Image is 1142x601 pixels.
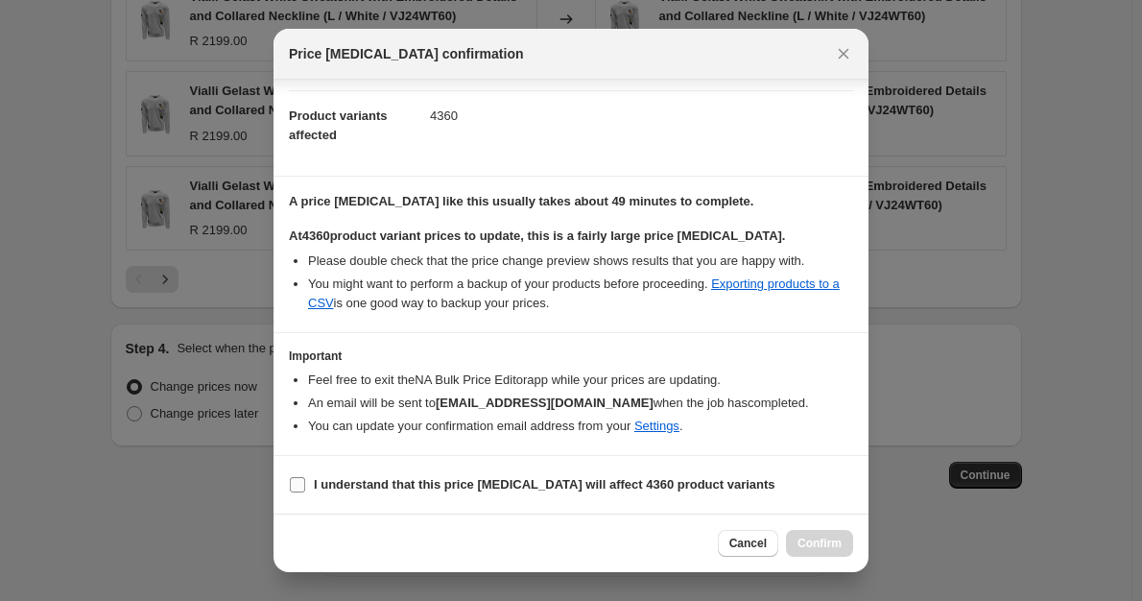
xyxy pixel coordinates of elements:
button: Cancel [718,530,778,557]
h3: Important [289,349,853,364]
a: Exporting products to a CSV [308,276,840,310]
dd: 4360 [430,90,853,141]
b: At 4360 product variant prices to update, this is a fairly large price [MEDICAL_DATA]. [289,228,785,243]
b: A price [MEDICAL_DATA] like this usually takes about 49 minutes to complete. [289,194,753,208]
b: [EMAIL_ADDRESS][DOMAIN_NAME] [436,396,654,410]
b: I understand that this price [MEDICAL_DATA] will affect 4360 product variants [314,477,775,492]
li: You might want to perform a backup of your products before proceeding. is one good way to backup ... [308,275,853,313]
span: Price [MEDICAL_DATA] confirmation [289,44,524,63]
span: Product variants affected [289,108,388,142]
li: An email will be sent to when the job has completed . [308,394,853,413]
li: Feel free to exit the NA Bulk Price Editor app while your prices are updating. [308,371,853,390]
span: Cancel [729,536,767,551]
button: Close [830,40,857,67]
li: You can update your confirmation email address from your . [308,417,853,436]
a: Settings [634,419,679,433]
li: Please double check that the price change preview shows results that you are happy with. [308,252,853,271]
